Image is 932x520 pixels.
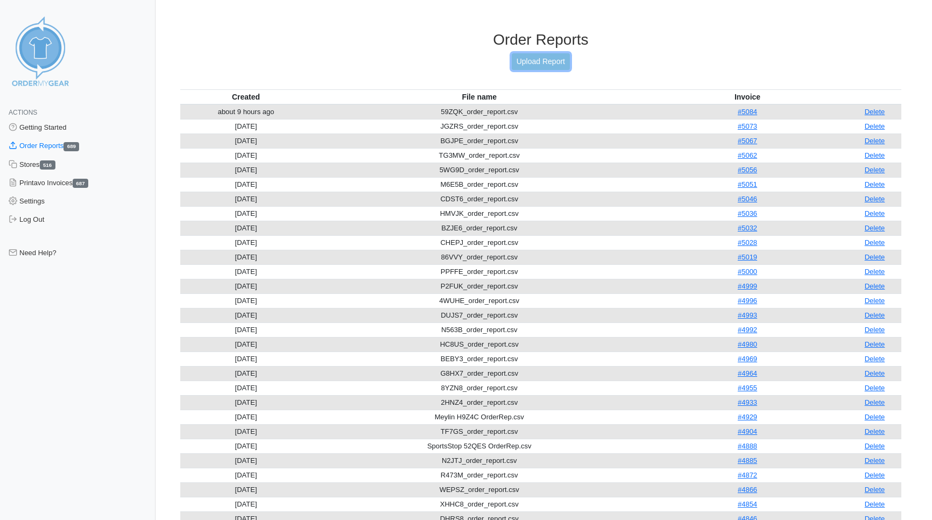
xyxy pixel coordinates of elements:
td: SportsStop 52QES OrderRep.csv [312,439,647,453]
td: P2FUK_order_report.csv [312,279,647,293]
a: #4964 [738,369,757,377]
a: Delete [865,268,885,276]
td: Meylin H9Z4C OrderRep.csv [312,410,647,424]
td: N2JTJ_order_report.csv [312,453,647,468]
td: [DATE] [180,395,312,410]
th: File name [312,89,647,104]
a: Delete [865,355,885,363]
a: Delete [865,311,885,319]
h3: Order Reports [180,31,901,49]
a: Delete [865,122,885,130]
a: Delete [865,180,885,188]
a: #5084 [738,108,757,116]
a: Delete [865,151,885,159]
td: R473M_order_report.csv [312,468,647,482]
a: #5032 [738,224,757,232]
td: TG3MW_order_report.csv [312,148,647,163]
span: 687 [73,179,88,188]
td: JGZRS_order_report.csv [312,119,647,133]
td: CHEPJ_order_report.csv [312,235,647,250]
td: [DATE] [180,482,312,497]
td: [DATE] [180,264,312,279]
a: Delete [865,137,885,145]
td: XHHC8_order_report.csv [312,497,647,511]
a: #5051 [738,180,757,188]
td: [DATE] [180,163,312,177]
td: [DATE] [180,119,312,133]
a: #4854 [738,500,757,508]
a: Delete [865,471,885,479]
a: #5019 [738,253,757,261]
td: HC8US_order_report.csv [312,337,647,352]
a: Delete [865,413,885,421]
td: [DATE] [180,366,312,381]
td: WEPSZ_order_report.csv [312,482,647,497]
td: BZJE6_order_report.csv [312,221,647,235]
a: #4872 [738,471,757,479]
td: PPFFE_order_report.csv [312,264,647,279]
td: BGJPE_order_report.csv [312,133,647,148]
a: #4980 [738,340,757,348]
td: N563B_order_report.csv [312,322,647,337]
a: Delete [865,238,885,247]
td: [DATE] [180,235,312,250]
td: [DATE] [180,352,312,366]
th: Created [180,89,312,104]
a: #5000 [738,268,757,276]
span: 689 [63,142,79,151]
a: Delete [865,442,885,450]
td: [DATE] [180,293,312,308]
a: #4888 [738,442,757,450]
a: #5046 [738,195,757,203]
span: Actions [9,109,37,116]
td: DUJS7_order_report.csv [312,308,647,322]
a: Upload Report [512,53,570,70]
a: Delete [865,398,885,406]
a: Delete [865,297,885,305]
a: #4885 [738,456,757,465]
span: 516 [40,160,55,170]
td: G8HX7_order_report.csv [312,366,647,381]
td: 86VVY_order_report.csv [312,250,647,264]
a: Delete [865,195,885,203]
td: [DATE] [180,206,312,221]
td: [DATE] [180,439,312,453]
a: #4992 [738,326,757,334]
a: Delete [865,253,885,261]
td: 5WG9D_order_report.csv [312,163,647,177]
a: #5056 [738,166,757,174]
a: #4955 [738,384,757,392]
td: [DATE] [180,279,312,293]
a: Delete [865,456,885,465]
a: #4999 [738,282,757,290]
td: [DATE] [180,250,312,264]
td: [DATE] [180,192,312,206]
a: Delete [865,166,885,174]
td: [DATE] [180,381,312,395]
a: Delete [865,384,885,392]
a: Delete [865,282,885,290]
a: #4929 [738,413,757,421]
td: [DATE] [180,424,312,439]
td: BEBY3_order_report.csv [312,352,647,366]
a: Delete [865,224,885,232]
a: #5067 [738,137,757,145]
td: about 9 hours ago [180,104,312,120]
td: [DATE] [180,133,312,148]
td: [DATE] [180,337,312,352]
td: 4WUHE_order_report.csv [312,293,647,308]
td: 2HNZ4_order_report.csv [312,395,647,410]
a: #5028 [738,238,757,247]
td: 8YZN8_order_report.csv [312,381,647,395]
a: #4993 [738,311,757,319]
td: [DATE] [180,453,312,468]
td: [DATE] [180,308,312,322]
th: Invoice [647,89,848,104]
td: TF7GS_order_report.csv [312,424,647,439]
td: [DATE] [180,410,312,424]
a: Delete [865,427,885,435]
a: Delete [865,108,885,116]
a: #5036 [738,209,757,217]
a: #4904 [738,427,757,435]
a: #4996 [738,297,757,305]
